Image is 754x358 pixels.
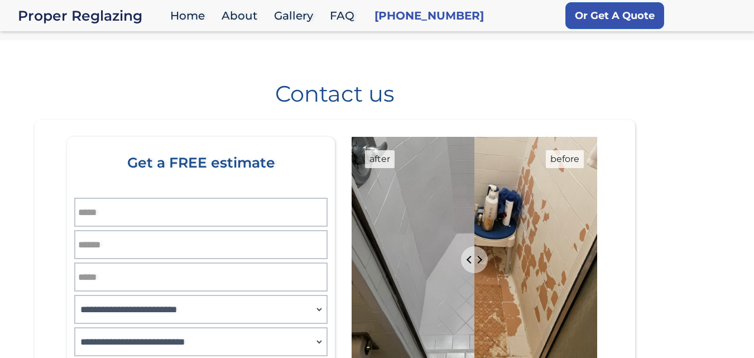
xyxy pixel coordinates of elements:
[18,8,165,23] a: home
[18,8,165,23] div: Proper Reglazing
[324,4,366,28] a: FAQ
[78,155,324,202] div: Get a FREE estimate
[216,4,268,28] a: About
[268,4,324,28] a: Gallery
[26,74,644,105] h1: Contact us
[565,2,664,29] a: Or Get A Quote
[374,8,484,23] a: [PHONE_NUMBER]
[165,4,216,28] a: Home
